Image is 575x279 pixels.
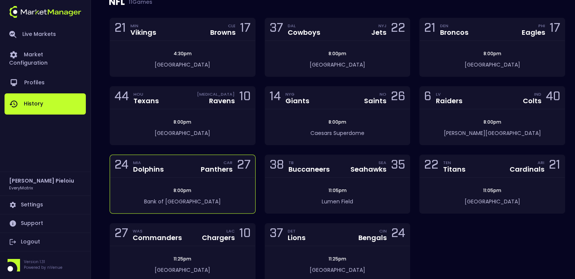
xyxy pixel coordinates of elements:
[144,198,221,205] span: Bank of [GEOGRAPHIC_DATA]
[24,259,62,265] p: Version 1.31
[209,98,235,104] div: Ravens
[130,23,156,29] div: MIN
[223,160,232,166] div: CAR
[5,44,86,72] a: Market Configuration
[326,50,349,57] span: 8:00pm
[5,25,86,44] a: Live Markets
[288,29,320,36] div: Cowboys
[481,50,504,57] span: 8:00pm
[5,214,86,232] a: Support
[5,233,86,251] a: Logout
[481,119,504,125] span: 8:00pm
[9,177,74,185] h2: [PERSON_NAME] Pieloiu
[133,234,182,241] div: Commanders
[115,91,129,105] div: 44
[24,265,62,270] p: Powered by nVenue
[201,166,232,173] div: Panthers
[240,22,251,36] div: 17
[133,91,159,97] div: HOU
[288,234,305,241] div: Lions
[228,23,236,29] div: CLE
[391,91,405,105] div: 26
[285,91,309,97] div: NYG
[310,129,364,137] span: Caesars Superdome
[380,91,386,97] div: NO
[115,159,129,173] div: 24
[133,166,164,173] div: Dolphins
[288,228,305,234] div: DET
[226,228,235,234] div: LAC
[510,166,544,173] div: Cardinals
[171,50,194,57] span: 4:30pm
[549,159,560,173] div: 21
[378,160,386,166] div: SEA
[285,98,309,104] div: Giants
[424,91,431,105] div: 6
[538,160,544,166] div: ARI
[378,23,386,29] div: NYJ
[326,187,349,194] span: 11:05pm
[326,119,349,125] span: 8:00pm
[326,256,349,262] span: 11:25pm
[358,234,387,241] div: Bengals
[171,119,194,125] span: 8:00pm
[391,22,405,36] div: 22
[270,159,284,173] div: 38
[379,228,387,234] div: CIN
[237,159,251,173] div: 27
[9,6,81,18] img: logo
[443,166,465,173] div: Titans
[522,29,545,36] div: Eagles
[133,160,164,166] div: MIA
[155,266,210,274] span: [GEOGRAPHIC_DATA]
[364,98,386,104] div: Saints
[350,166,386,173] div: Seahawks
[202,234,235,241] div: Chargers
[465,61,520,68] span: [GEOGRAPHIC_DATA]
[424,22,436,36] div: 21
[391,159,405,173] div: 35
[436,98,462,104] div: Raiders
[155,129,210,137] span: [GEOGRAPHIC_DATA]
[481,187,504,194] span: 11:05pm
[155,61,210,68] span: [GEOGRAPHIC_DATA]
[171,256,194,262] span: 11:25pm
[391,228,405,242] div: 24
[115,228,128,242] div: 27
[534,91,541,97] div: IND
[239,91,251,105] div: 10
[310,266,365,274] span: [GEOGRAPHIC_DATA]
[322,198,353,205] span: Lumen Field
[288,166,330,173] div: Buccaneers
[424,159,439,173] div: 22
[5,196,86,214] a: Settings
[538,23,545,29] div: PHI
[270,91,281,105] div: 14
[465,198,520,205] span: [GEOGRAPHIC_DATA]
[523,98,541,104] div: Colts
[5,93,86,115] a: History
[171,187,194,194] span: 8:00pm
[133,228,182,234] div: WAS
[133,98,159,104] div: Texans
[443,160,465,166] div: TEN
[270,228,283,242] div: 37
[9,185,33,191] h3: EveryMatrix
[436,91,462,97] div: LV
[5,259,86,271] div: Version 1.31Powered by nVenue
[288,23,320,29] div: DAL
[371,29,386,36] div: Jets
[5,72,86,93] a: Profiles
[546,91,560,105] div: 40
[210,29,236,36] div: Browns
[440,29,468,36] div: Broncos
[550,22,560,36] div: 17
[197,91,235,97] div: [MEDICAL_DATA]
[310,61,365,68] span: [GEOGRAPHIC_DATA]
[270,22,283,36] div: 37
[115,22,126,36] div: 21
[444,129,541,137] span: [PERSON_NAME][GEOGRAPHIC_DATA]
[130,29,156,36] div: Vikings
[239,228,251,242] div: 10
[440,23,468,29] div: DEN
